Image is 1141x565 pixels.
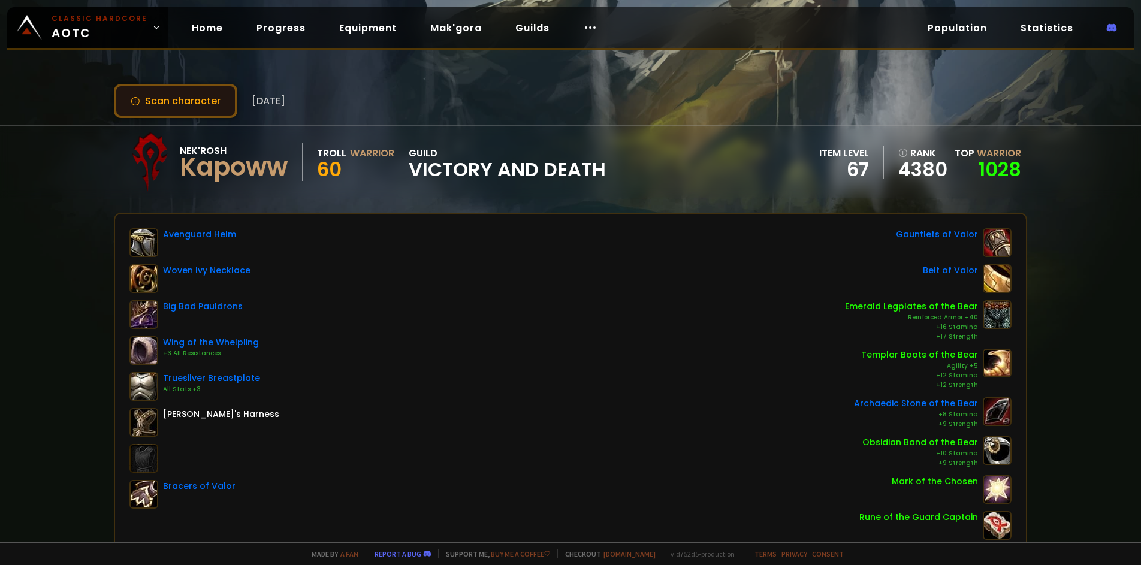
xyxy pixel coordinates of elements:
div: Nek'Rosh [180,143,288,158]
img: item-6125 [129,408,158,437]
a: Equipment [330,16,406,40]
div: Gauntlets of Valor [896,228,978,241]
a: a fan [340,549,358,558]
img: item-7939 [129,372,158,401]
div: Archaedic Stone of the Bear [854,397,978,410]
span: Checkout [557,549,656,558]
img: item-19159 [129,264,158,293]
span: v. d752d5 - production [663,549,735,558]
a: Home [182,16,233,40]
span: Made by [304,549,358,558]
div: +3 All Resistances [163,349,259,358]
a: Buy me a coffee [491,549,550,558]
a: Guilds [506,16,559,40]
span: Victory And Death [409,161,606,179]
a: Privacy [781,549,807,558]
span: Support me, [438,549,550,558]
div: item level [819,146,869,161]
a: [DOMAIN_NAME] [603,549,656,558]
a: Progress [247,16,315,40]
img: item-16735 [129,480,158,509]
div: Avenguard Helm [163,228,236,241]
span: [DATE] [252,93,285,108]
div: Kapoww [180,158,288,176]
div: +9 Strength [862,458,978,468]
span: AOTC [52,13,147,42]
div: [PERSON_NAME]'s Harness [163,408,279,421]
a: Mak'gora [421,16,491,40]
div: +10 Stamina [862,449,978,458]
small: Classic Hardcore [52,13,147,24]
div: +16 Stamina [845,322,978,332]
img: item-19120 [983,511,1012,540]
a: Classic HardcoreAOTC [7,7,168,48]
div: Obsidian Band of the Bear [862,436,978,449]
div: Rune of the Guard Captain [859,511,978,524]
div: Belt of Valor [923,264,978,277]
img: item-13121 [129,336,158,365]
div: Agility +5 [861,361,978,371]
a: 4380 [898,161,947,179]
a: Population [918,16,997,40]
div: Templar Boots of the Bear [861,349,978,361]
img: item-10749 [129,228,158,257]
div: +8 Stamina [854,410,978,419]
div: Warrior [350,146,394,161]
img: item-16736 [983,264,1012,293]
div: Emerald Legplates of the Bear [845,300,978,313]
div: All Stats +3 [163,385,260,394]
div: Truesilver Breastplate [163,372,260,385]
div: Mark of the Chosen [892,475,978,488]
div: +12 Stamina [861,371,978,380]
div: Wing of the Whelpling [163,336,259,349]
img: item-16737 [983,228,1012,257]
div: Top [955,146,1021,161]
div: +17 Strength [845,332,978,342]
div: Bracers of Valor [163,480,236,493]
img: item-10167 [983,349,1012,377]
img: item-12004 [983,436,1012,465]
a: Statistics [1011,16,1083,40]
div: Big Bad Pauldrons [163,300,243,313]
div: +9 Strength [854,419,978,429]
a: Consent [812,549,844,558]
div: rank [898,146,947,161]
div: 67 [819,161,869,179]
button: Scan character [114,84,237,118]
a: Terms [754,549,777,558]
img: item-10280 [983,300,1012,329]
a: 1028 [979,156,1021,183]
img: item-11118 [983,397,1012,426]
span: Warrior [977,146,1021,160]
div: Woven Ivy Necklace [163,264,250,277]
div: Troll [317,146,346,161]
div: +12 Strength [861,380,978,390]
div: Reinforced Armor +40 [845,313,978,322]
span: 60 [317,156,342,183]
img: item-17774 [983,475,1012,504]
a: Report a bug [375,549,421,558]
img: item-9476 [129,300,158,329]
div: guild [409,146,606,179]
